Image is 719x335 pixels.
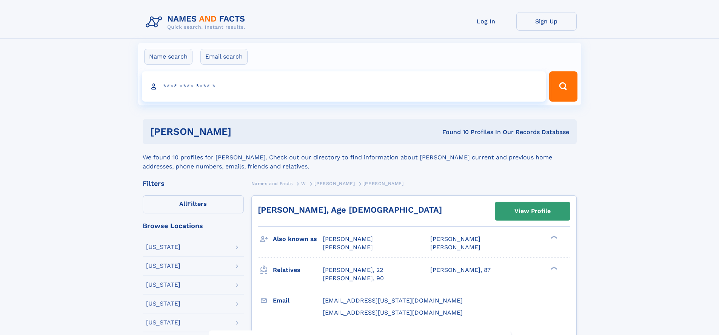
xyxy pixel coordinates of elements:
[200,49,248,65] label: Email search
[258,205,442,215] a: [PERSON_NAME], Age [DEMOGRAPHIC_DATA]
[516,12,577,31] a: Sign Up
[146,282,180,288] div: [US_STATE]
[143,12,251,32] img: Logo Names and Facts
[323,309,463,316] span: [EMAIL_ADDRESS][US_STATE][DOMAIN_NAME]
[142,71,546,102] input: search input
[143,144,577,171] div: We found 10 profiles for [PERSON_NAME]. Check out our directory to find information about [PERSON...
[549,266,558,270] div: ❯
[323,235,373,242] span: [PERSON_NAME]
[273,233,323,245] h3: Also known as
[495,202,570,220] a: View Profile
[430,244,480,251] span: [PERSON_NAME]
[323,244,373,251] span: [PERSON_NAME]
[514,202,551,220] div: View Profile
[146,301,180,307] div: [US_STATE]
[549,235,558,240] div: ❯
[456,12,516,31] a: Log In
[143,180,244,187] div: Filters
[273,294,323,307] h3: Email
[144,49,192,65] label: Name search
[323,297,463,304] span: [EMAIL_ADDRESS][US_STATE][DOMAIN_NAME]
[337,128,569,136] div: Found 10 Profiles In Our Records Database
[150,127,337,136] h1: [PERSON_NAME]
[146,263,180,269] div: [US_STATE]
[273,264,323,276] h3: Relatives
[143,195,244,213] label: Filters
[146,244,180,250] div: [US_STATE]
[549,71,577,102] button: Search Button
[363,181,404,186] span: [PERSON_NAME]
[143,222,244,229] div: Browse Locations
[251,179,293,188] a: Names and Facts
[314,181,355,186] span: [PERSON_NAME]
[146,320,180,326] div: [US_STATE]
[430,266,491,274] a: [PERSON_NAME], 87
[323,274,384,283] a: [PERSON_NAME], 90
[301,179,306,188] a: W
[179,200,187,207] span: All
[314,179,355,188] a: [PERSON_NAME]
[323,266,383,274] a: [PERSON_NAME], 22
[301,181,306,186] span: W
[430,235,480,242] span: [PERSON_NAME]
